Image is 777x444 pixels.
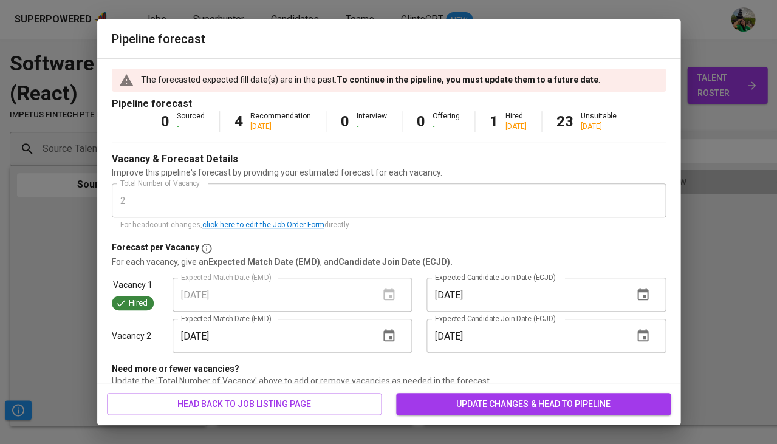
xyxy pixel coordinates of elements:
span: update changes & head to pipeline [406,397,661,412]
div: [DATE] [250,121,311,132]
div: - [433,121,460,132]
b: Candidate Join Date (ECJD). [338,257,453,267]
b: 0 [161,113,169,130]
div: Sourced [177,111,205,132]
b: 0 [417,113,425,130]
div: [DATE] [581,121,617,132]
b: 1 [490,113,498,130]
p: Vacancy 2 [112,330,151,342]
p: Improve this pipeline's forecast by providing your estimated forecast for each vacancy. [112,166,666,179]
b: 4 [234,113,243,130]
b: 23 [556,113,573,130]
div: - [177,121,205,132]
div: Unsuitable [581,111,617,132]
div: Hired [505,111,527,132]
p: The forecasted expected fill date(s) are in the past. . [141,73,600,86]
div: - [357,121,387,132]
p: For headcount changes, directly. [120,219,657,231]
b: 0 [341,113,349,130]
p: Pipeline forecast [112,97,666,111]
div: Offering [433,111,460,132]
div: Interview [357,111,387,132]
p: Need more or fewer vacancies? [112,363,666,375]
a: click here to edit the Job Order Form [202,220,324,229]
div: Recommendation [250,111,311,132]
p: Vacancy & Forecast Details [112,152,238,166]
button: update changes & head to pipeline [396,393,671,415]
p: Update the 'Total Number of Vacancy' above to add or remove vacancies as needed in the forecast. [112,375,666,387]
span: Hired [124,298,152,309]
p: For each vacancy, give an , and [112,256,666,268]
span: head back to job listing page [117,397,372,412]
p: Vacancy 1 [112,279,154,291]
h6: Pipeline forecast [112,29,666,49]
p: Forecast per Vacancy [112,241,199,256]
b: To continue in the pipeline, you must update them to a future date [337,75,598,84]
b: Expected Match Date (EMD) [208,257,320,267]
button: head back to job listing page [107,393,382,415]
div: [DATE] [505,121,527,132]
